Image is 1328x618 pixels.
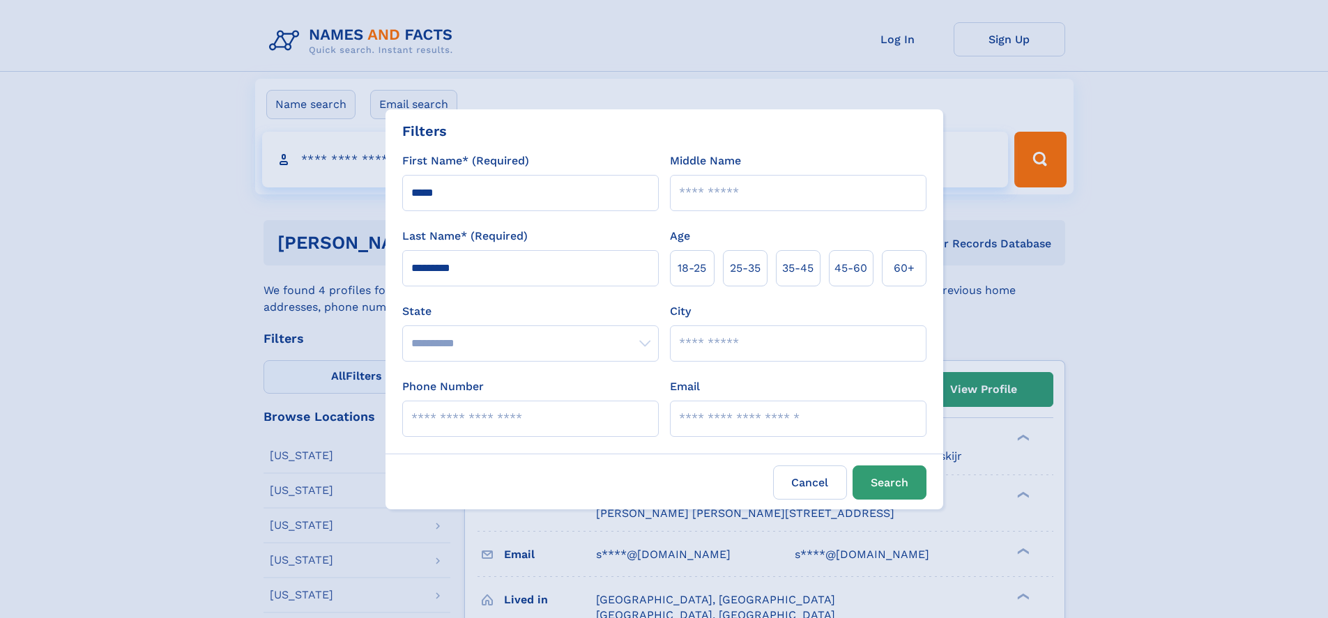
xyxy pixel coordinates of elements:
span: 18‑25 [678,260,706,277]
span: 45‑60 [834,260,867,277]
label: Phone Number [402,378,484,395]
button: Search [853,465,926,500]
label: Last Name* (Required) [402,228,528,245]
label: First Name* (Required) [402,153,529,169]
label: Cancel [773,465,847,500]
label: State [402,303,659,320]
label: City [670,303,691,320]
label: Email [670,378,700,395]
span: 25‑35 [730,260,761,277]
div: Filters [402,121,447,141]
span: 60+ [894,260,915,277]
label: Middle Name [670,153,741,169]
span: 35‑45 [782,260,814,277]
label: Age [670,228,690,245]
